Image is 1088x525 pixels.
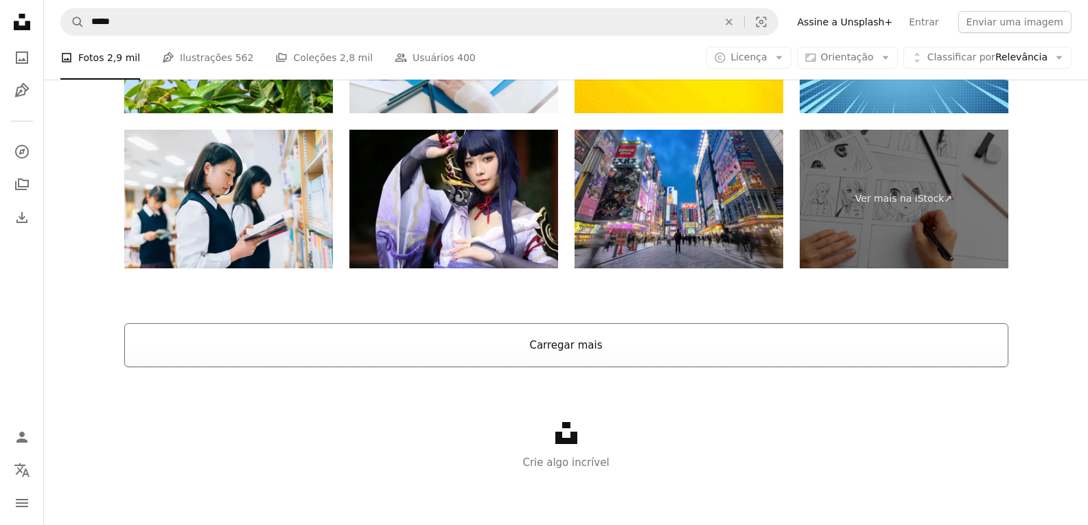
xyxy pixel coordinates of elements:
button: Enviar uma imagem [958,11,1072,33]
p: Crie algo incrível [44,454,1088,471]
button: Carregar mais [124,323,1008,367]
a: Fotos [8,44,36,71]
button: Limpar [714,9,744,35]
a: Ilustrações 562 [162,36,253,80]
span: 2,8 mil [340,50,373,65]
a: Explorar [8,138,36,165]
button: Pesquisa visual [745,9,778,35]
a: Coleções [8,171,36,198]
button: Classificar porRelevância [903,47,1072,69]
button: Menu [8,489,36,517]
a: Ver mais na iStock↗ [800,130,1008,269]
a: Ilustrações [8,77,36,104]
span: Orientação [821,51,874,62]
button: Licença [706,47,791,69]
button: Idioma [8,456,36,484]
a: Usuários 400 [395,36,476,80]
a: Assine a Unsplash+ [789,11,901,33]
span: 562 [235,50,254,65]
a: Entrar / Cadastrar-se [8,423,36,451]
span: Relevância [927,51,1048,65]
button: Orientação [797,47,898,69]
span: Licença [730,51,767,62]
img: Noite agitada em Akihabara, Tóquio, Japão [575,130,783,269]
a: Coleções 2,8 mil [275,36,373,80]
button: Pesquise na Unsplash [61,9,84,35]
span: 400 [457,50,476,65]
form: Pesquise conteúdo visual em todo o site [60,8,778,36]
span: Classificar por [927,51,995,62]
img: Retrato de um cosplay bonito do jogo da mulher jovem com traje do vestido do samurai no jardim ja... [349,130,558,269]
a: Entrar [901,11,947,33]
a: Histórico de downloads [8,204,36,231]
a: Início — Unsplash [8,8,36,38]
img: Japanese estudantes lendo na biblioteca [124,130,333,269]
